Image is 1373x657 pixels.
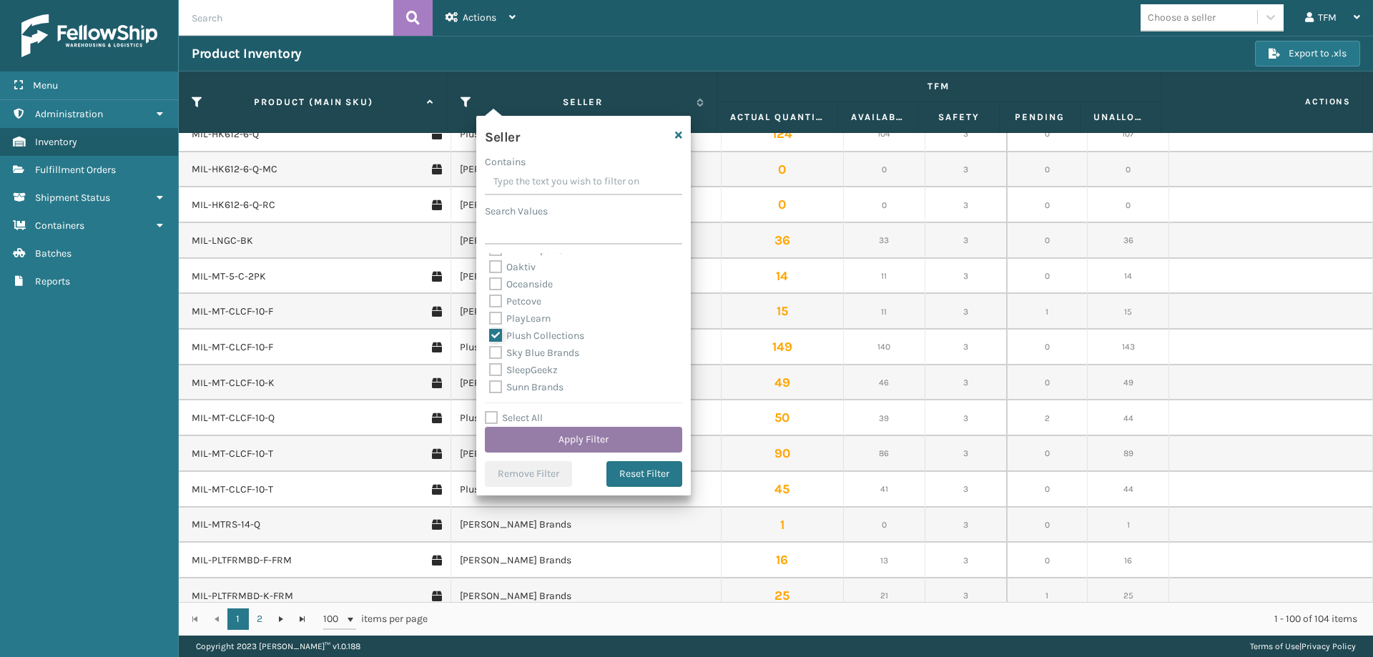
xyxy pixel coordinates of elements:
td: 3 [925,259,1007,295]
span: Reports [35,275,70,287]
a: Privacy Policy [1301,641,1356,651]
td: [PERSON_NAME] Brands [451,223,722,259]
td: Plush Collections [451,330,722,365]
td: [PERSON_NAME] Brands [451,436,722,472]
a: MIL-MTRS-14-Q [192,518,260,532]
a: MIL-HK612-6-Q-RC [192,198,275,212]
label: Contains [485,154,526,169]
td: [PERSON_NAME] Brands [451,543,722,578]
td: 0 [1007,365,1088,401]
td: 13 [844,543,925,578]
td: 3 [925,365,1007,401]
td: 3 [925,330,1007,365]
td: 0 [1007,472,1088,508]
td: 86 [844,436,925,472]
button: Remove Filter [485,461,572,487]
td: 143 [1088,330,1169,365]
td: 0 [844,152,925,188]
a: MIL-LNGC-BK [192,234,253,248]
td: 3 [925,152,1007,188]
td: 49 [1088,365,1169,401]
div: Choose a seller [1148,10,1216,25]
label: PlayLearn [489,312,551,325]
td: [PERSON_NAME] Brands [451,365,722,401]
label: Oaktiv [489,261,536,273]
td: 0 [844,187,925,223]
label: Sunn Brands [489,381,564,393]
td: [PERSON_NAME] Brands [451,152,722,188]
td: 41 [844,472,925,508]
td: 3 [925,578,1007,614]
td: 124 [722,117,844,152]
label: Oceanside [489,278,553,290]
td: 3 [925,117,1007,152]
div: | [1250,636,1356,657]
td: 3 [925,436,1007,472]
td: 107 [1088,117,1169,152]
h3: Product Inventory [192,45,302,62]
span: 100 [323,612,345,626]
td: 0 [1007,223,1088,259]
label: Product (MAIN SKU) [207,96,420,109]
span: Menu [33,79,58,92]
td: 15 [1088,294,1169,330]
span: Actions [463,11,496,24]
td: [PERSON_NAME] Brands [451,259,722,295]
a: MIL-HK612-6-Q-MC [192,162,277,177]
td: 16 [1088,543,1169,578]
a: MIL-MT-CLCF-10-Q [192,411,275,425]
td: 149 [722,330,844,365]
label: Select All [485,412,543,424]
td: 25 [1088,578,1169,614]
label: TFM [730,80,1148,93]
td: 0 [844,508,925,543]
td: 0 [1007,152,1088,188]
td: 0 [1007,117,1088,152]
td: 2 [1007,400,1088,436]
span: Containers [35,219,84,232]
a: Go to the last page [292,608,313,630]
td: Plush Collections [451,117,722,152]
td: 36 [722,223,844,259]
a: MIL-MT-CLCF-10-K [192,376,275,390]
td: 90 [722,436,844,472]
td: 33 [844,223,925,259]
span: Fulfillment Orders [35,164,116,176]
td: [PERSON_NAME] Brands [451,508,722,543]
a: MIL-PLTFRMBD-K-FRM [192,589,293,603]
a: MIL-MT-CLCF-10-T [192,447,273,461]
td: 39 [844,400,925,436]
td: 140 [844,330,925,365]
a: Go to the next page [270,608,292,630]
td: 44 [1088,472,1169,508]
td: 3 [925,472,1007,508]
td: [PERSON_NAME] Brands [451,294,722,330]
a: 1 [227,608,249,630]
td: 11 [844,259,925,295]
label: SleepGeekz [489,364,558,376]
td: [PERSON_NAME] Brands [451,578,722,614]
button: Reset Filter [606,461,682,487]
td: 15 [722,294,844,330]
label: Unallocated [1093,111,1148,124]
td: 104 [844,117,925,152]
td: 3 [925,543,1007,578]
label: MYT Imports [489,244,564,256]
td: 0 [1007,436,1088,472]
span: Inventory [35,136,77,148]
a: 2 [249,608,270,630]
td: 16 [722,543,844,578]
td: 3 [925,187,1007,223]
td: 25 [722,578,844,614]
td: 45 [722,472,844,508]
td: 36 [1088,223,1169,259]
td: 0 [722,187,844,223]
td: 49 [722,365,844,401]
td: Plush Collections [451,472,722,508]
span: Batches [35,247,72,260]
a: MIL-PLTFRMBD-F-FRM [192,553,292,568]
a: MIL-MT-5-C-2PK [192,270,266,284]
td: 0 [1088,187,1169,223]
td: Plush Collections [451,400,722,436]
a: MIL-MT-CLCF-10-F [192,305,273,319]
